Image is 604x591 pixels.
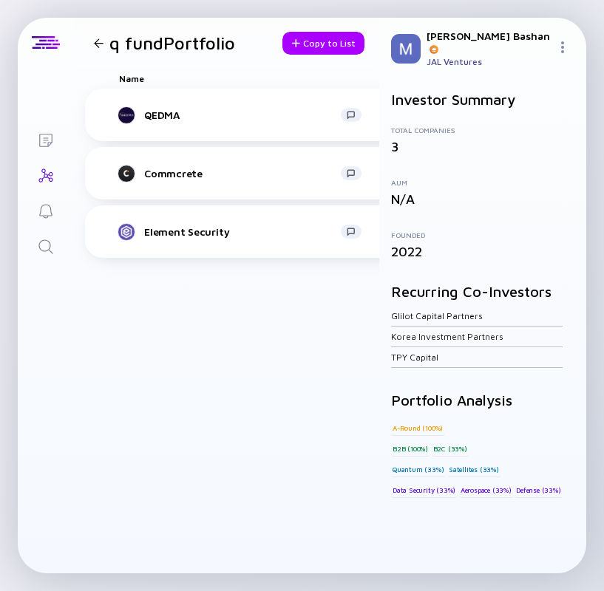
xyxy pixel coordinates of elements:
[391,462,445,476] div: Quantum (33%)
[459,482,513,497] div: Aerospace (33%)
[282,32,364,55] button: Copy to List
[391,178,574,187] div: AUM
[373,68,456,89] div: Tags
[391,34,421,64] img: Miriam Profile Picture
[18,121,73,157] a: Lists
[144,225,341,238] div: Element Security
[119,165,373,182] a: Commcrete
[391,441,430,456] div: B2B (100%)
[109,33,235,53] h1: q fund Portfolio
[391,126,574,134] div: Total Companies
[391,392,574,409] h2: Portfolio Analysis
[144,109,341,121] div: QEDMA
[391,352,438,363] a: TPY Capital
[18,157,73,192] a: Investor Map
[427,30,551,55] div: [PERSON_NAME] Bashan
[391,244,574,259] div: 2022
[391,139,574,154] div: 3
[119,106,373,124] a: QEDMA
[391,310,483,321] a: Glilot Capital Partners
[391,283,574,300] h2: Recurring Co-Investors
[447,462,500,476] div: Satellites (33%)
[427,56,551,67] div: JAL Ventures
[432,441,469,456] div: B2C (33%)
[391,91,574,108] h2: Investor Summary
[119,223,373,241] a: Element Security
[557,41,569,53] img: Menu
[107,68,373,89] div: Name
[391,191,574,207] div: N/A
[18,192,73,228] a: Reminders
[391,420,444,435] div: A-Round (100%)
[18,228,73,263] a: Search
[391,331,503,342] a: Korea Investment Partners
[515,482,562,497] div: Defense (33%)
[391,482,457,497] div: Data Security (33%)
[391,230,574,239] div: Founded
[144,167,341,180] div: Commcrete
